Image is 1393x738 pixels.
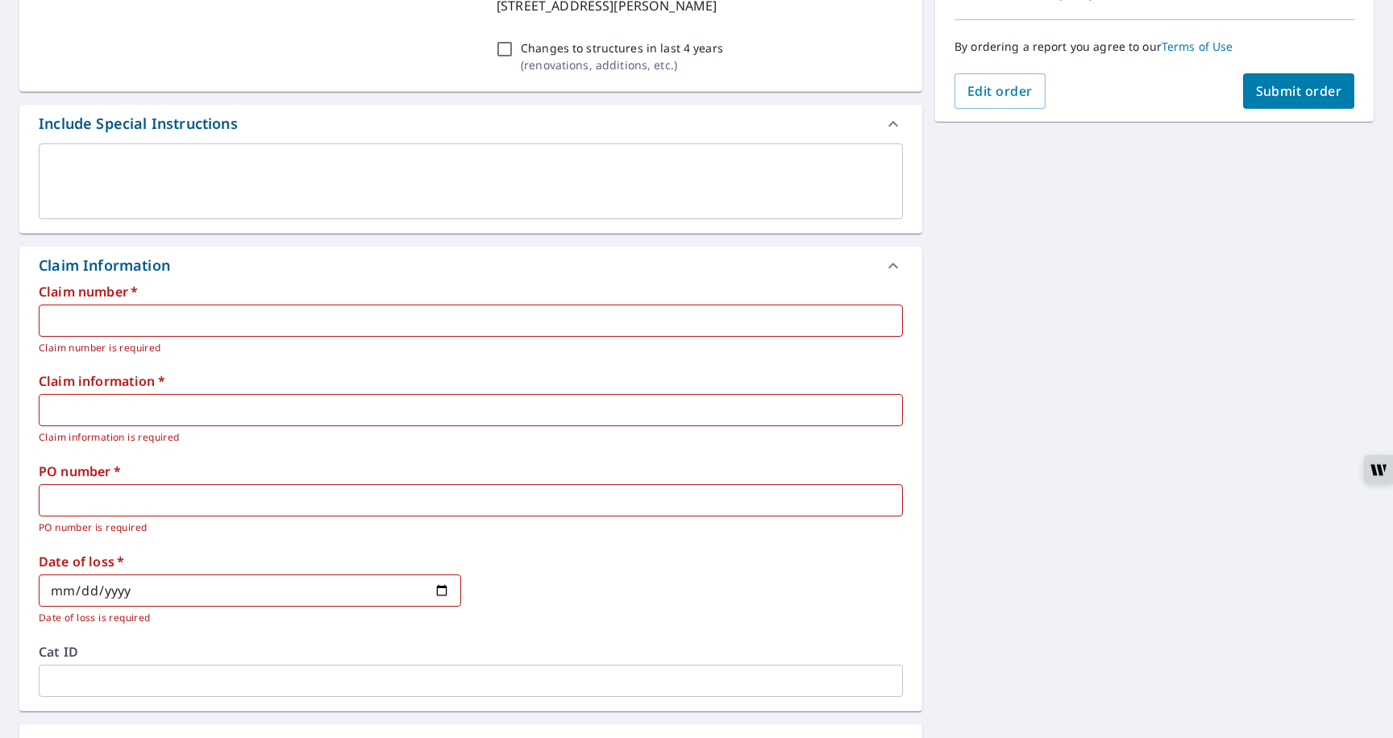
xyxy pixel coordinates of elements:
[954,73,1046,109] button: Edit order
[39,429,892,446] p: Claim information is required
[39,113,238,135] div: Include Special Instructions
[967,82,1033,100] span: Edit order
[39,465,903,478] label: PO number
[39,375,903,388] label: Claim information
[19,247,922,285] div: Claim Information
[521,56,723,73] p: ( renovations, additions, etc. )
[39,645,903,658] label: Cat ID
[521,39,723,56] p: Changes to structures in last 4 years
[1243,73,1355,109] button: Submit order
[39,255,170,276] div: Claim Information
[1162,39,1233,54] a: Terms of Use
[39,285,903,298] label: Claim number
[954,39,1354,54] p: By ordering a report you agree to our
[19,105,922,143] div: Include Special Instructions
[39,520,892,536] p: PO number is required
[1256,82,1342,100] span: Submit order
[39,610,450,626] p: Date of loss is required
[39,555,461,568] label: Date of loss
[39,340,892,356] p: Claim number is required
